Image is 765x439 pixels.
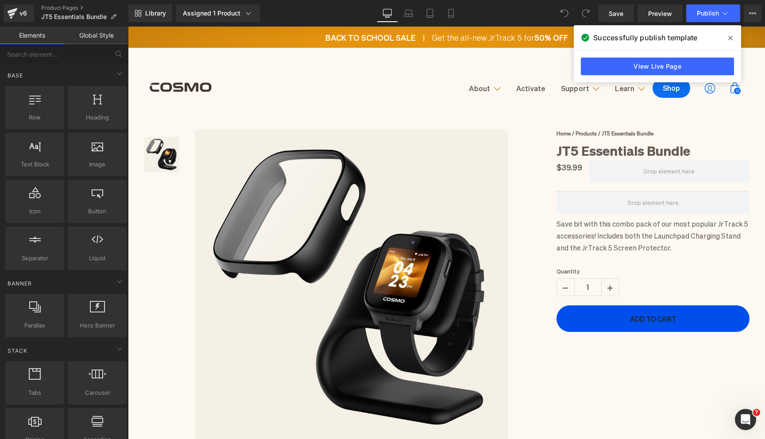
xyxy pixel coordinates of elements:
a: JT5 Essentials Bundle [429,115,562,132]
p: Save bit with this combo pack of our most popular JrTrack 5 accessories! Includes both the Launch... [429,191,622,227]
a: v6 [4,4,34,22]
div: Assigned 1 Product [183,9,253,18]
a: Laptop [398,4,419,22]
a: Global Style [64,27,128,44]
a: 0 [599,53,616,70]
div: v6 [18,8,29,19]
span: Button [70,207,124,216]
span: ADD TO CART [502,287,549,297]
span: Successfully publish template [593,32,697,43]
button: Undo [556,4,573,22]
span: Text Block [8,160,62,169]
span: Icon [8,207,62,216]
a: JT5 Essentials Bundle [16,110,53,147]
span: $39.99 [429,135,454,146]
span: Heading [70,113,124,122]
strong: 50% OFF [406,5,440,16]
span: 7 [753,409,760,416]
img: Cosmo Technologies, Inc. [22,54,84,68]
span: Separator [8,254,62,263]
button: ADD TO CART [429,279,622,305]
span: Get the all-new JrTrack 5 for [304,4,440,17]
span: Save [609,9,623,18]
span: Publish [697,10,719,17]
a: Tablet [419,4,440,22]
a: New Library [128,4,172,22]
img: JT5 Essentials Bundle [16,110,52,146]
span: Hero Banner [70,321,124,330]
button: More [744,4,761,22]
span: BACK TO SCHOOL SALE [197,5,288,17]
span: JT5 Essentials Bundle [41,13,107,20]
span: Preview [648,9,672,18]
span: Image [70,160,124,169]
a: Preview [637,4,683,22]
span: Tabs [8,388,62,397]
iframe: Intercom live chat [735,409,756,430]
span: Liquid [70,254,124,263]
button: Redo [577,4,595,22]
button: Publish [686,4,740,22]
span: Library [145,9,166,17]
a: View Live Page [581,58,734,75]
span: Banner [7,279,33,288]
span: Carousel [70,388,124,397]
span: Stack [7,347,28,355]
span: Row [8,113,62,122]
span: 0 [606,61,613,68]
span: Base [7,71,24,80]
a: Desktop [377,4,398,22]
a: Product Pages [41,4,128,12]
span: | [295,4,297,16]
a: Login to the Cosmo Together Parent Portal [569,52,595,72]
a: Mobile [440,4,462,22]
label: Quantity [429,242,622,252]
span: Parallax [8,321,62,330]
